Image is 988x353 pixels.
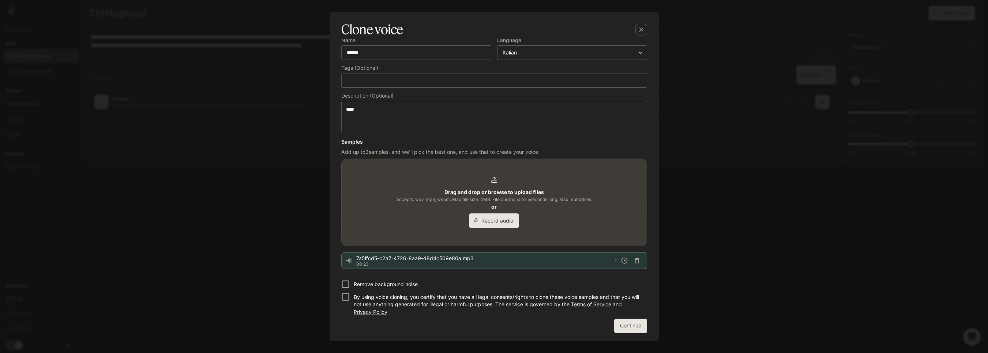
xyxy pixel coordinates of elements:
[356,255,613,262] span: 7a5ffcd5-c2a7-4726-8aa9-d8d4c509e80a.mp3
[396,196,592,203] span: Accepts: wav, mp3, webm. Max file size: 4MB. File duration 5 to 15 seconds long. Maximum 3 files.
[341,148,647,156] p: Add up to 3 samples, and we'll pick the best one, and use that to create your voice
[614,319,647,333] button: Continue
[497,49,647,56] div: Italian
[503,49,635,56] div: Italian
[354,281,418,288] p: Remove background noise
[356,262,613,266] p: 00:23
[341,93,394,98] p: Description (Optional)
[571,301,611,307] a: Terms of Service
[613,257,617,264] span: IT
[469,213,519,228] button: Record audio
[444,189,544,195] b: Drag and drop or browse to upload files
[354,293,641,315] p: By using voice cloning, you certify that you have all legal consents/rights to clone these voice ...
[354,309,387,315] a: Privacy Policy
[491,204,497,210] b: or
[341,138,647,145] h6: Samples
[341,38,356,43] p: Name
[341,65,378,71] p: Tags (Optional)
[497,38,521,43] p: Language
[341,20,403,39] h5: Clone voice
